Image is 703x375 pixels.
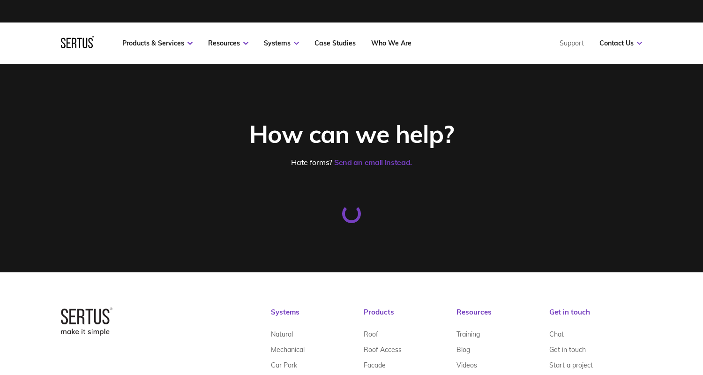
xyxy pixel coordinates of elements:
a: Support [560,39,584,47]
a: Start a project [549,357,593,373]
a: Car Park [271,357,297,373]
a: Case Studies [314,39,356,47]
a: Resources [208,39,248,47]
a: Mechanical [271,342,305,357]
div: How can we help? [142,119,561,149]
a: Training [456,326,480,342]
a: Blog [456,342,470,357]
div: Get in touch [549,307,642,326]
div: Systems [271,307,364,326]
div: Products [364,307,456,326]
a: Roof [364,326,378,342]
div: Resources [456,307,549,326]
a: Chat [549,326,564,342]
a: Facade [364,357,386,373]
a: Contact Us [599,39,642,47]
a: Send an email instead. [334,157,412,167]
a: Natural [271,326,293,342]
a: Who We Are [371,39,411,47]
a: Systems [264,39,299,47]
a: Roof Access [364,342,402,357]
img: logo-box-2bec1e6d7ed5feb70a4f09a85fa1bbdd.png [61,307,112,336]
a: Videos [456,357,477,373]
a: Products & Services [122,39,193,47]
a: Get in touch [549,342,586,357]
div: Hate forms? [142,157,561,167]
